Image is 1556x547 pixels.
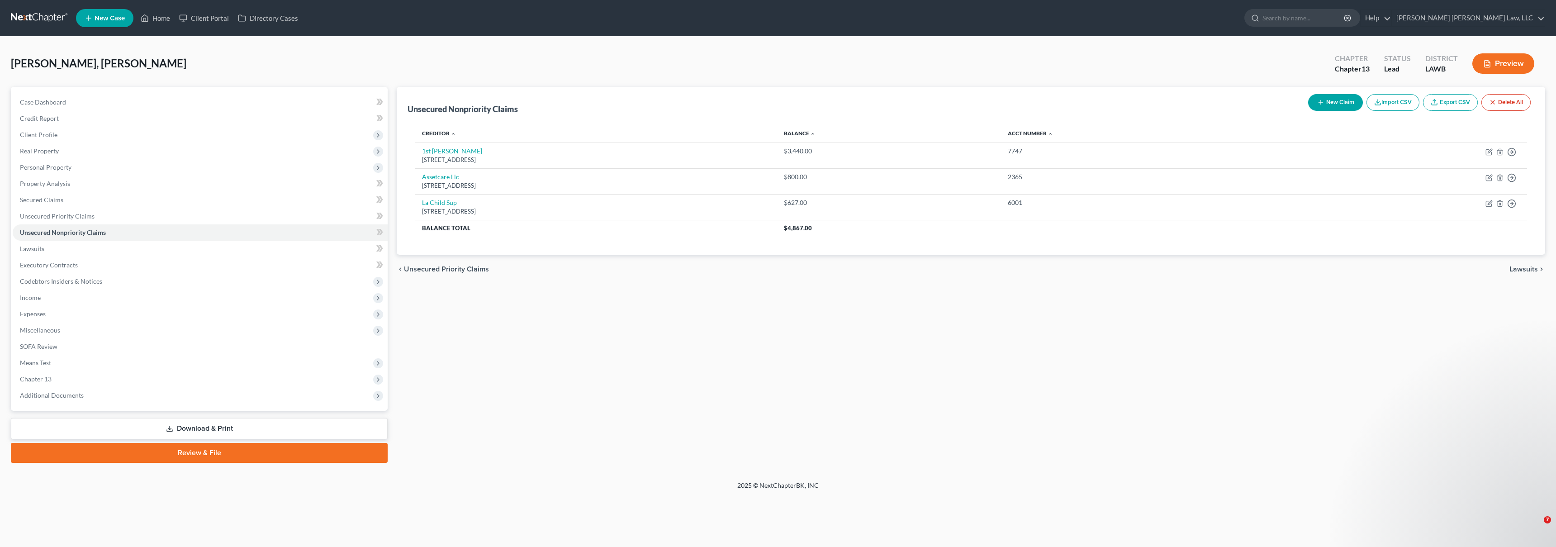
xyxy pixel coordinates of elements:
[13,257,388,273] a: Executory Contracts
[20,310,46,318] span: Expenses
[20,245,44,252] span: Lawsuits
[422,181,769,190] div: [STREET_ADDRESS]
[1008,172,1283,181] div: 2365
[95,15,125,22] span: New Case
[13,176,388,192] a: Property Analysis
[233,10,303,26] a: Directory Cases
[415,220,777,236] th: Balance Total
[11,57,186,70] span: [PERSON_NAME], [PERSON_NAME]
[422,207,769,216] div: [STREET_ADDRESS]
[397,266,489,273] button: chevron_left Unsecured Priority Claims
[20,294,41,301] span: Income
[1538,266,1545,273] i: chevron_right
[1525,516,1547,538] iframe: Intercom live chat
[13,192,388,208] a: Secured Claims
[408,104,518,114] div: Unsecured Nonpriority Claims
[13,224,388,241] a: Unsecured Nonpriority Claims
[1335,64,1370,74] div: Chapter
[11,443,388,463] a: Review & File
[784,198,993,207] div: $627.00
[20,261,78,269] span: Executory Contracts
[1423,94,1478,111] a: Export CSV
[13,208,388,224] a: Unsecured Priority Claims
[1361,64,1370,73] span: 13
[13,241,388,257] a: Lawsuits
[1361,10,1391,26] a: Help
[175,10,233,26] a: Client Portal
[20,114,59,122] span: Credit Report
[784,147,993,156] div: $3,440.00
[1384,64,1411,74] div: Lead
[20,228,106,236] span: Unsecured Nonpriority Claims
[13,338,388,355] a: SOFA Review
[397,266,404,273] i: chevron_left
[422,173,459,181] a: Assetcare Llc
[1384,53,1411,64] div: Status
[422,130,456,137] a: Creditor expand_less
[1048,131,1053,137] i: expand_less
[1335,53,1370,64] div: Chapter
[404,266,489,273] span: Unsecured Priority Claims
[1008,198,1283,207] div: 6001
[20,147,59,155] span: Real Property
[422,156,769,164] div: [STREET_ADDRESS]
[1481,94,1531,111] button: Delete All
[1308,94,1363,111] button: New Claim
[1425,53,1458,64] div: District
[11,418,388,439] a: Download & Print
[1509,266,1538,273] span: Lawsuits
[13,94,388,110] a: Case Dashboard
[1008,130,1053,137] a: Acct Number expand_less
[20,180,70,187] span: Property Analysis
[20,359,51,366] span: Means Test
[20,98,66,106] span: Case Dashboard
[1425,64,1458,74] div: LAWB
[1262,10,1345,26] input: Search by name...
[784,172,993,181] div: $800.00
[451,131,456,137] i: expand_less
[1472,53,1534,74] button: Preview
[1509,266,1545,273] button: Lawsuits chevron_right
[20,131,57,138] span: Client Profile
[20,196,63,204] span: Secured Claims
[20,212,95,220] span: Unsecured Priority Claims
[13,110,388,127] a: Credit Report
[810,131,816,137] i: expand_less
[136,10,175,26] a: Home
[20,342,57,350] span: SOFA Review
[20,277,102,285] span: Codebtors Insiders & Notices
[20,326,60,334] span: Miscellaneous
[784,224,812,232] span: $4,867.00
[20,163,71,171] span: Personal Property
[20,391,84,399] span: Additional Documents
[1008,147,1283,156] div: 7747
[1366,94,1419,111] button: Import CSV
[20,375,52,383] span: Chapter 13
[422,147,482,155] a: 1st [PERSON_NAME]
[1544,516,1551,523] span: 7
[1392,10,1545,26] a: [PERSON_NAME] [PERSON_NAME] Law, LLC
[520,481,1036,497] div: 2025 © NextChapterBK, INC
[422,199,457,206] a: La Child Sup
[784,130,816,137] a: Balance expand_less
